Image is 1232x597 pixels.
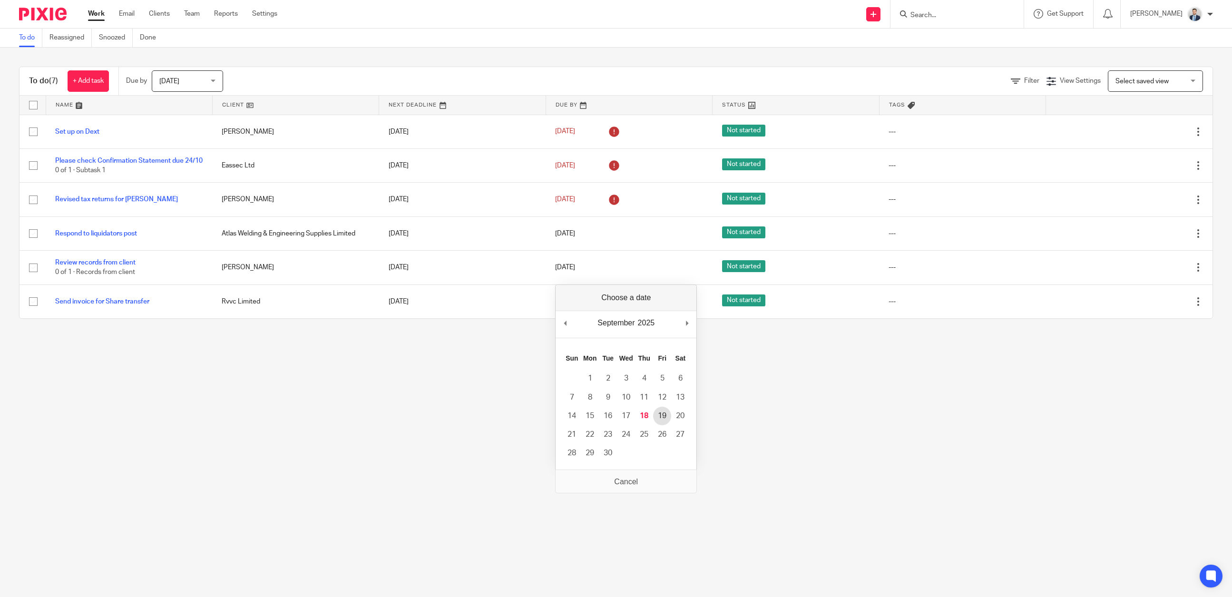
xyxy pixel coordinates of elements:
[671,388,689,407] button: 13
[88,9,105,19] a: Work
[19,29,42,47] a: To do
[636,316,656,330] div: 2025
[212,183,379,216] td: [PERSON_NAME]
[722,294,765,306] span: Not started
[55,230,137,237] a: Respond to liquidators post
[379,216,546,250] td: [DATE]
[889,297,1036,306] div: ---
[159,78,179,85] span: [DATE]
[49,29,92,47] a: Reassigned
[563,407,581,425] button: 14
[675,354,685,362] abbr: Saturday
[49,77,58,85] span: (7)
[581,444,599,462] button: 29
[635,388,653,407] button: 11
[563,425,581,444] button: 21
[68,70,109,92] a: + Add task
[599,407,617,425] button: 16
[581,369,599,388] button: 1
[99,29,133,47] a: Snoozed
[596,316,636,330] div: September
[722,226,765,238] span: Not started
[599,388,617,407] button: 9
[214,9,238,19] a: Reports
[1187,7,1203,22] img: LinkedIn%20Profile.jpeg
[555,196,575,203] span: [DATE]
[889,263,1036,272] div: ---
[1130,9,1183,19] p: [PERSON_NAME]
[379,115,546,148] td: [DATE]
[1115,78,1169,85] span: Select saved view
[722,193,765,205] span: Not started
[212,251,379,284] td: [PERSON_NAME]
[184,9,200,19] a: Team
[682,316,692,330] button: Next Month
[583,354,596,362] abbr: Monday
[560,316,570,330] button: Previous Month
[212,115,379,148] td: [PERSON_NAME]
[379,251,546,284] td: [DATE]
[555,230,575,237] span: [DATE]
[563,388,581,407] button: 7
[722,158,765,170] span: Not started
[581,425,599,444] button: 22
[599,425,617,444] button: 23
[889,229,1036,238] div: ---
[889,102,905,108] span: Tags
[599,444,617,462] button: 30
[555,162,575,169] span: [DATE]
[55,269,135,276] span: 0 of 1 · Records from client
[563,444,581,462] button: 28
[1060,78,1101,84] span: View Settings
[617,388,635,407] button: 10
[1024,78,1039,84] span: Filter
[55,298,149,305] a: Send invoice for Share transfer
[889,161,1036,170] div: ---
[671,425,689,444] button: 27
[212,148,379,182] td: Eassec Ltd
[140,29,163,47] a: Done
[19,8,67,20] img: Pixie
[653,407,671,425] button: 19
[252,9,277,19] a: Settings
[581,388,599,407] button: 8
[617,407,635,425] button: 17
[653,388,671,407] button: 12
[379,148,546,182] td: [DATE]
[638,354,650,362] abbr: Thursday
[635,369,653,388] button: 4
[212,284,379,318] td: Rvvc Limited
[617,425,635,444] button: 24
[909,11,995,20] input: Search
[653,425,671,444] button: 26
[55,196,178,203] a: Revised tax returns for [PERSON_NAME]
[55,259,136,266] a: Review records from client
[581,407,599,425] button: 15
[658,354,666,362] abbr: Friday
[889,195,1036,204] div: ---
[379,183,546,216] td: [DATE]
[379,284,546,318] td: [DATE]
[212,216,379,250] td: Atlas Welding & Engineering Supplies Limited
[55,167,106,174] span: 0 of 1 · Subtask 1
[722,125,765,137] span: Not started
[126,76,147,86] p: Due by
[671,369,689,388] button: 6
[653,369,671,388] button: 5
[602,354,614,362] abbr: Tuesday
[566,354,578,362] abbr: Sunday
[119,9,135,19] a: Email
[619,354,633,362] abbr: Wednesday
[149,9,170,19] a: Clients
[889,127,1036,137] div: ---
[55,128,99,135] a: Set up on Dext
[55,157,203,164] a: Please check Confirmation Statement due 24/10
[1047,10,1084,17] span: Get Support
[617,369,635,388] button: 3
[635,425,653,444] button: 25
[635,407,653,425] button: 18
[29,76,58,86] h1: To do
[555,128,575,135] span: [DATE]
[555,264,575,271] span: [DATE]
[722,260,765,272] span: Not started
